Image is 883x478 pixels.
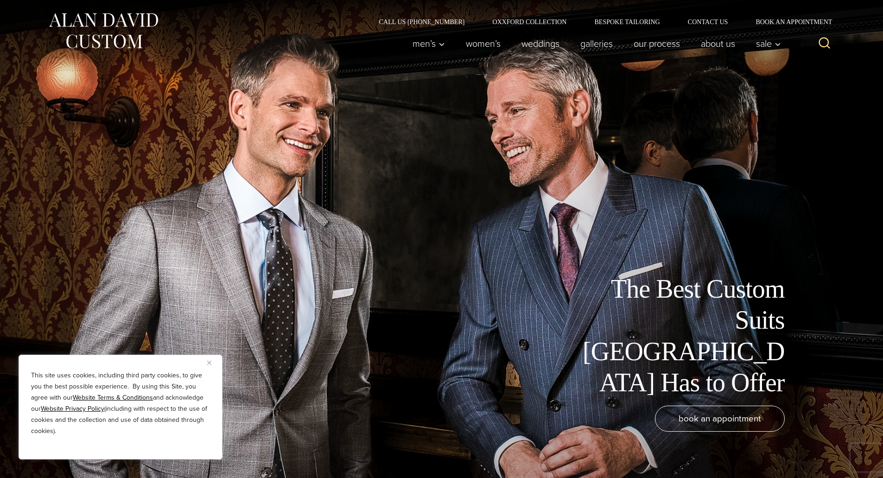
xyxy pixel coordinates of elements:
[623,34,690,53] a: Our Process
[207,357,218,368] button: Close
[655,406,785,432] a: book an appointment
[207,361,211,365] img: Close
[813,32,836,55] button: View Search Form
[365,19,836,25] nav: Secondary Navigation
[570,34,623,53] a: Galleries
[580,19,673,25] a: Bespoke Tailoring
[674,19,742,25] a: Contact Us
[511,34,570,53] a: weddings
[756,39,781,48] span: Sale
[576,274,785,398] h1: The Best Custom Suits [GEOGRAPHIC_DATA] Has to Offer
[679,412,761,425] span: book an appointment
[690,34,745,53] a: About Us
[73,393,153,402] a: Website Terms & Conditions
[478,19,580,25] a: Oxxford Collection
[742,19,835,25] a: Book an Appointment
[365,19,479,25] a: Call Us [PHONE_NUMBER]
[455,34,511,53] a: Women’s
[413,39,445,48] span: Men’s
[41,404,104,414] a: Website Privacy Policy
[31,370,210,437] p: This site uses cookies, including third party cookies, to give you the best possible experience. ...
[48,10,159,51] img: Alan David Custom
[402,34,786,53] nav: Primary Navigation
